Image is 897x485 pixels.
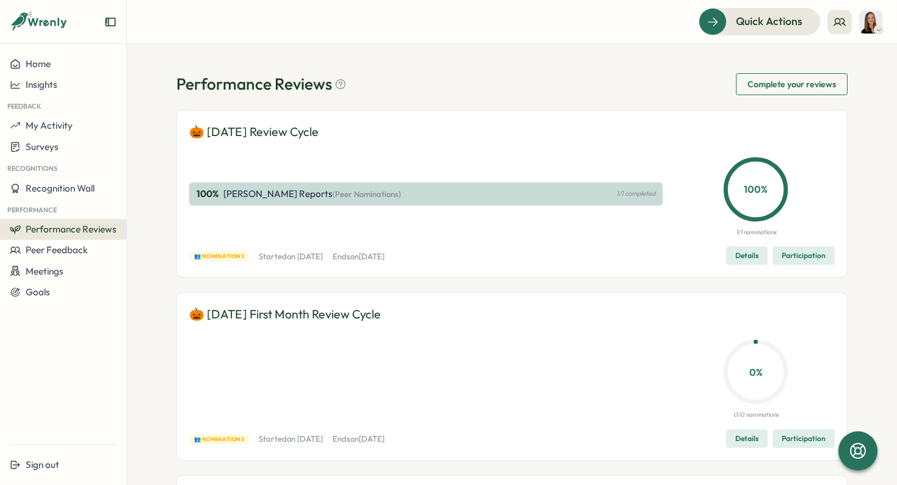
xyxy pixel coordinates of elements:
[26,141,59,153] span: Surveys
[196,187,221,201] p: 100 %
[782,430,826,447] span: Participation
[736,13,802,29] span: Quick Actions
[726,182,785,197] p: 100 %
[189,305,381,324] p: 🎃 [DATE] First Month Review Cycle
[194,252,244,260] span: 👥 Nominations
[699,8,820,35] button: Quick Actions
[194,435,244,444] span: 👥 Nominations
[726,246,768,265] button: Details
[26,223,117,235] span: Performance Reviews
[26,79,57,90] span: Insights
[26,120,73,131] span: My Activity
[735,430,758,447] span: Details
[747,74,836,95] span: Complete your reviews
[26,244,88,256] span: Peer Feedback
[104,16,117,28] button: Expand sidebar
[736,73,848,95] button: Complete your reviews
[773,246,835,265] button: Participation
[333,434,384,445] p: Ends on [DATE]
[733,410,779,420] p: 0/0 nominations
[333,189,401,199] span: (Peer Nominations)
[616,190,655,198] p: 1/1 completed
[726,429,768,448] button: Details
[736,228,776,237] p: 1/1 nominations
[726,364,785,379] p: 0 %
[333,251,384,262] p: Ends on [DATE]
[26,58,51,70] span: Home
[259,434,323,445] p: Started on [DATE]
[859,10,882,34] img: Ola Bak
[26,265,63,277] span: Meetings
[189,123,319,142] p: 🎃 [DATE] Review Cycle
[259,251,323,262] p: Started on [DATE]
[26,459,59,470] span: Sign out
[782,247,826,264] span: Participation
[176,73,347,95] h1: Performance Reviews
[773,429,835,448] button: Participation
[26,286,50,298] span: Goals
[26,182,95,194] span: Recognition Wall
[735,247,758,264] span: Details
[223,187,401,201] p: [PERSON_NAME] Reports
